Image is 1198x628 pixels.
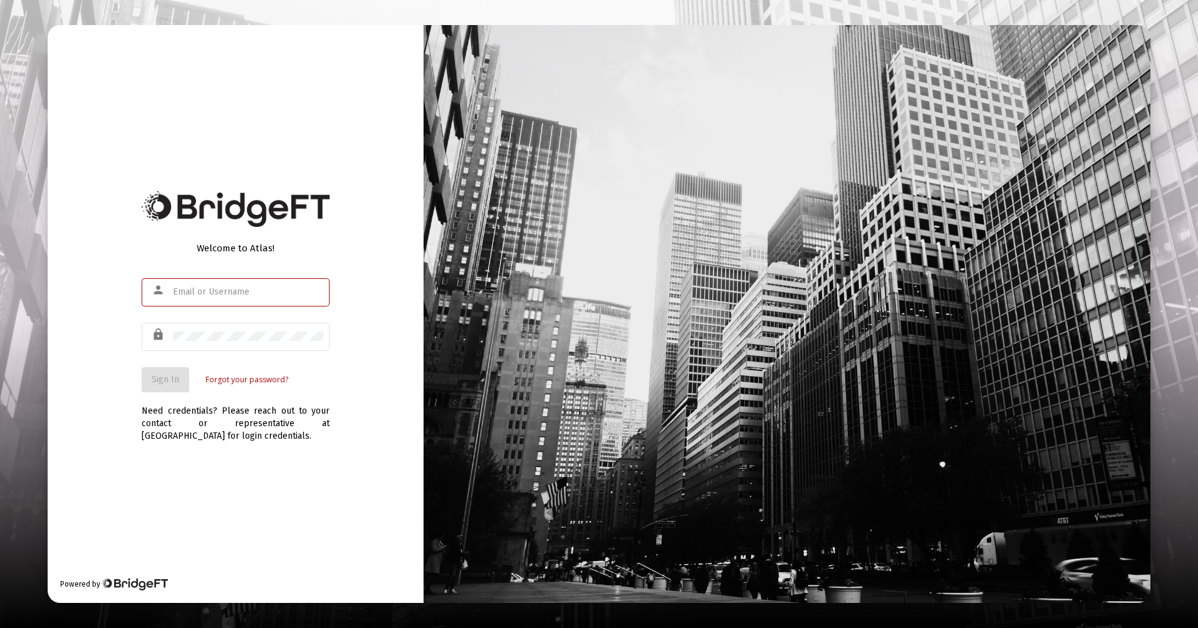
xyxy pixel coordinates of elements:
[142,367,189,392] button: Sign In
[173,287,323,297] input: Email or Username
[142,191,330,227] img: Bridge Financial Technology Logo
[60,578,167,590] div: Powered by
[142,242,330,254] div: Welcome to Atlas!
[142,392,330,442] div: Need credentials? Please reach out to your contact or representative at [GEOGRAPHIC_DATA] for log...
[102,578,167,590] img: Bridge Financial Technology Logo
[206,374,288,386] a: Forgot your password?
[152,374,179,385] span: Sign In
[152,283,167,298] mat-icon: person
[152,327,167,342] mat-icon: lock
